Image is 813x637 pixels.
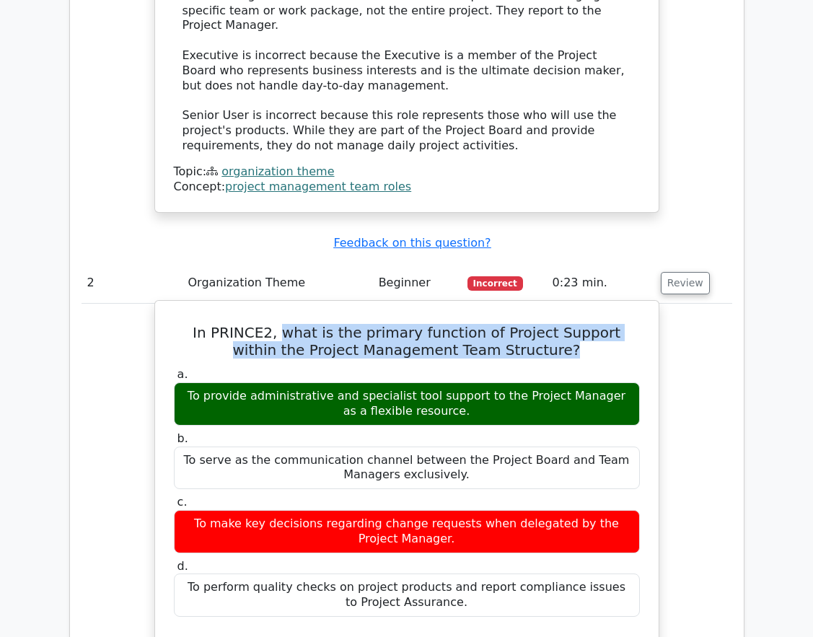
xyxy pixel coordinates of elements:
[661,272,710,294] button: Review
[467,276,523,291] span: Incorrect
[174,164,640,180] div: Topic:
[177,367,188,381] span: a.
[174,510,640,553] div: To make key decisions regarding change requests when delegated by the Project Manager.
[177,495,188,509] span: c.
[174,180,640,195] div: Concept:
[174,447,640,490] div: To serve as the communication channel between the Project Board and Team Managers exclusively.
[183,263,373,304] td: Organization Theme
[333,236,491,250] a: Feedback on this question?
[177,559,188,573] span: d.
[225,180,411,193] a: project management team roles
[221,164,334,178] a: organization theme
[82,263,183,304] td: 2
[373,263,462,304] td: Beginner
[547,263,655,304] td: 0:23 min.
[177,431,188,445] span: b.
[172,324,641,359] h5: In PRINCE2, what is the primary function of Project Support within the Project Management Team St...
[174,382,640,426] div: To provide administrative and specialist tool support to the Project Manager as a flexible resource.
[174,574,640,617] div: To perform quality checks on project products and report compliance issues to Project Assurance.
